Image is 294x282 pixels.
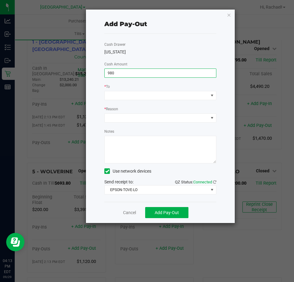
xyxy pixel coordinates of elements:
[155,210,179,215] span: Add Pay-Out
[145,207,188,218] button: Add Pay-Out
[175,180,216,184] span: QZ Status:
[104,62,127,66] span: Cash Amount
[104,49,216,55] div: [US_STATE]
[104,129,114,134] label: Notes
[193,180,212,184] span: Connected
[104,19,147,29] div: Add Pay-Out
[105,186,208,194] span: EPSON-TOVE-LO
[104,42,126,47] label: Cash Drawer
[6,233,25,251] iframe: Resource center
[104,106,118,112] label: Reason
[104,179,133,184] span: Send receipt to:
[104,168,151,174] label: Use network devices
[123,210,136,216] a: Cancel
[104,84,110,89] label: To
